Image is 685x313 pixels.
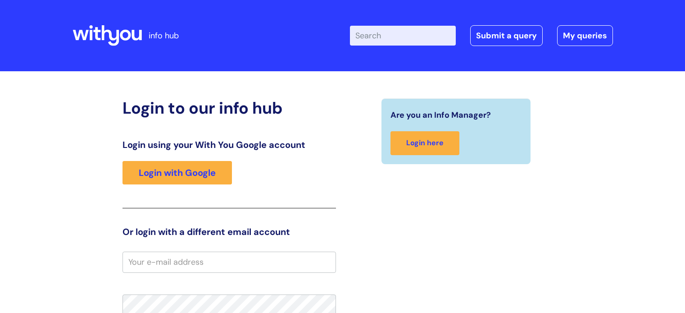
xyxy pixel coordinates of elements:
[122,161,232,184] a: Login with Google
[390,108,491,122] span: Are you an Info Manager?
[149,28,179,43] p: info hub
[470,25,543,46] a: Submit a query
[557,25,613,46] a: My queries
[122,226,336,237] h3: Or login with a different email account
[122,252,336,272] input: Your e-mail address
[390,131,459,155] a: Login here
[122,98,336,118] h2: Login to our info hub
[350,26,456,46] input: Search
[122,139,336,150] h3: Login using your With You Google account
